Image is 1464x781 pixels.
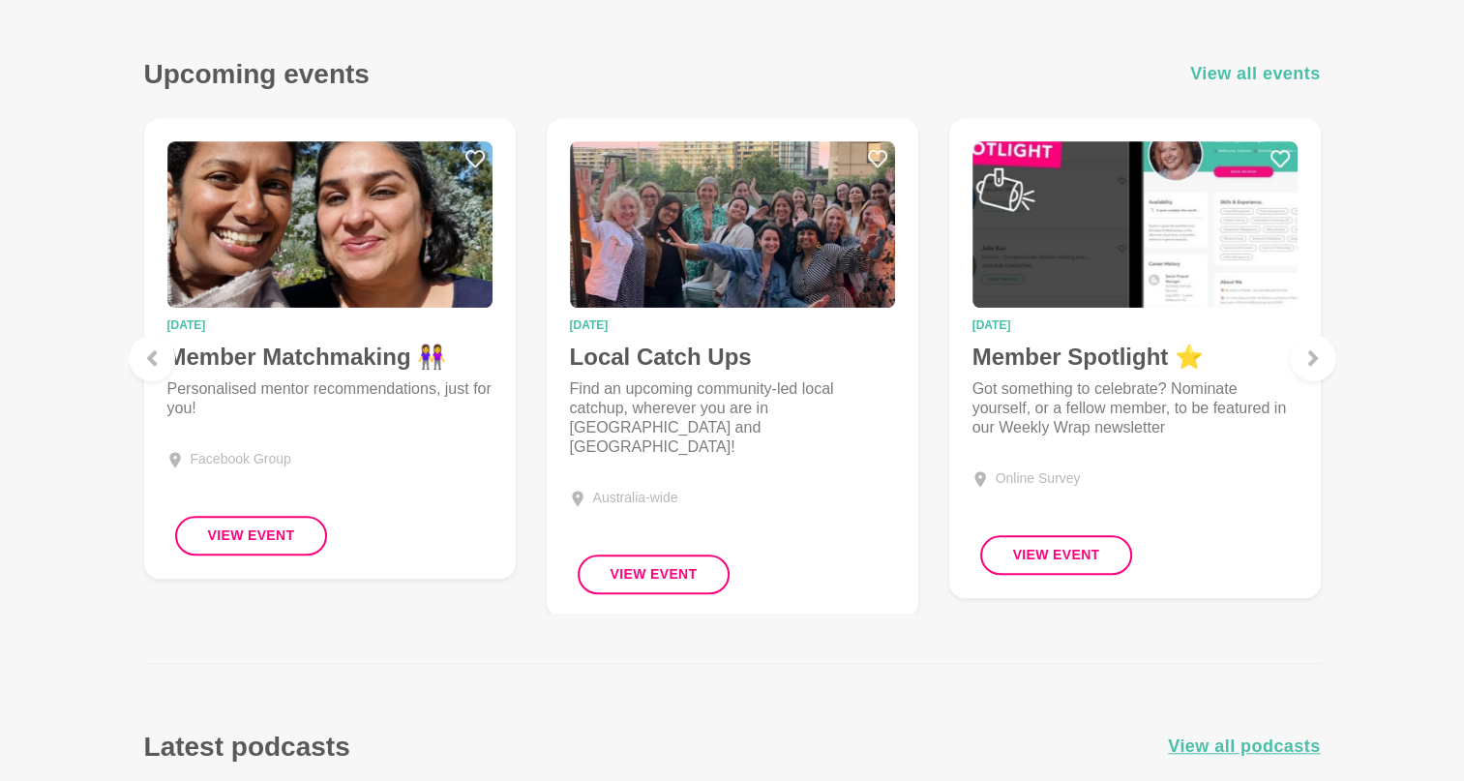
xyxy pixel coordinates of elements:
img: Local Catch Ups [570,141,895,308]
time: [DATE] [972,319,1298,331]
img: Member Matchmaking 👭 [167,141,493,308]
h4: Local Catch Ups [570,343,895,372]
button: View Event [980,535,1133,575]
div: Australia-wide [593,488,678,508]
div: Facebook Group [191,449,291,469]
a: Member Matchmaking 👭[DATE]Member Matchmaking 👭Personalised mentor recommendations, just for you!F... [144,118,516,579]
button: View Event [175,516,328,556]
h4: Member Spotlight ⭐ [972,343,1298,372]
time: [DATE] [570,319,895,331]
div: Online Survey [996,468,1081,489]
img: Member Spotlight ⭐ [972,141,1298,308]
h3: Latest podcasts [144,730,350,764]
h3: Upcoming events [144,57,370,91]
p: Personalised mentor recommendations, just for you! [167,379,493,418]
p: Got something to celebrate? Nominate yourself, or a fellow member, to be featured in our Weekly W... [972,379,1298,437]
time: [DATE] [167,319,493,331]
p: Find an upcoming community-led local catchup, wherever you are in [GEOGRAPHIC_DATA] and [GEOGRAPH... [570,379,895,457]
a: Member Spotlight ⭐[DATE]Member Spotlight ⭐Got something to celebrate? Nominate yourself, or a fel... [949,118,1321,598]
button: View Event [578,555,731,594]
a: View all podcasts [1168,733,1320,761]
a: Local Catch Ups[DATE]Local Catch UpsFind an upcoming community-led local catchup, wherever you ar... [547,118,918,617]
a: View all events [1190,60,1321,88]
h4: Member Matchmaking 👭 [167,343,493,372]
